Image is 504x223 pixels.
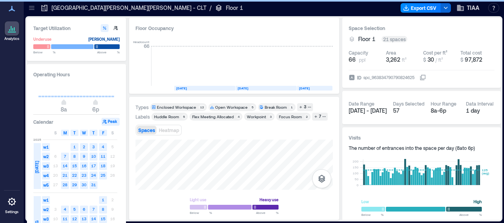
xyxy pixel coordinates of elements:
[256,210,279,215] span: Above %
[102,197,104,202] text: 1
[92,130,95,136] span: T
[102,144,104,149] text: 4
[393,107,424,115] div: 57
[247,114,266,119] div: Workpoint
[357,74,361,81] span: ID
[353,165,359,169] tspan: 150
[401,3,441,13] button: Export CSV
[42,143,50,151] span: w1
[190,210,212,215] span: Below %
[157,126,181,134] button: Heatmap
[83,154,85,159] text: 9
[157,104,196,110] div: Enclosed Workspace
[382,36,407,42] div: 21 spaces
[289,105,294,110] div: 1
[91,173,96,178] text: 24
[402,57,407,62] span: ft²
[72,182,77,187] text: 29
[236,114,241,119] div: 4
[33,50,55,55] span: Below %
[460,49,482,56] div: Total cost
[260,196,279,204] div: Heavy use
[210,4,212,12] p: /
[63,182,67,187] text: 28
[299,86,310,90] text: [DATE]
[349,107,387,114] span: [DATE] - [DATE]
[355,177,359,181] tspan: 50
[361,212,384,217] span: Below %
[297,103,313,111] button: 3
[111,130,114,136] span: S
[33,35,52,43] div: Underuse
[73,154,76,159] text: 8
[72,173,77,178] text: 22
[312,113,328,121] button: 7
[199,105,205,110] div: 12
[33,118,53,126] h3: Calendar
[2,19,22,43] a: Analytics
[72,216,77,221] text: 12
[154,114,179,119] div: Huddle Room
[250,105,255,110] div: 5
[2,192,21,217] a: Settings
[101,173,105,178] text: 25
[33,24,120,32] h3: Target Utilization
[386,49,396,56] div: Area
[265,104,287,110] div: Break Room
[92,106,99,113] span: 6p
[466,107,495,115] div: 1 day
[82,163,86,168] text: 16
[101,163,105,168] text: 18
[359,57,366,63] span: ppl
[349,56,356,64] span: 66
[386,56,400,63] span: 3,262
[136,104,149,110] div: Types
[357,183,359,187] tspan: 0
[91,163,96,168] text: 17
[460,57,463,62] span: $
[159,127,179,133] span: Heatmap
[34,161,40,173] span: [DATE]
[454,2,482,14] button: TIAA
[428,56,434,63] span: 30
[190,196,206,204] div: Light use
[83,144,85,149] text: 2
[423,57,426,62] span: $
[54,130,57,136] span: S
[92,207,95,212] text: 7
[138,127,155,133] span: Spaces
[42,172,50,180] span: w4
[268,114,273,119] div: 3
[92,144,95,149] text: 3
[136,24,333,32] div: Floor Occupancy
[136,113,150,120] div: Labels
[72,163,77,168] text: 15
[73,207,76,212] text: 5
[101,118,120,126] button: Peak
[61,106,67,113] span: 8a
[435,57,443,62] span: / ft²
[459,212,482,217] span: Above %
[304,114,309,119] div: 2
[83,207,85,212] text: 6
[349,134,494,142] h3: Visits
[181,114,186,119] div: 5
[73,130,76,136] span: T
[42,206,50,214] span: w2
[91,182,96,187] text: 31
[102,207,104,212] text: 8
[63,163,67,168] text: 14
[420,74,426,81] button: IDspc_963834790790824625
[363,74,415,81] div: spc_963834790790824625
[42,162,50,170] span: w3
[349,100,374,107] div: Date Range
[73,144,76,149] text: 1
[101,154,105,159] text: 11
[465,56,482,63] span: 97,872
[279,114,302,119] div: Focus Room
[63,216,67,221] text: 11
[64,154,66,159] text: 7
[33,70,120,78] h3: Operating Hours
[393,100,424,107] div: Days Selected
[226,4,243,12] p: Floor 1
